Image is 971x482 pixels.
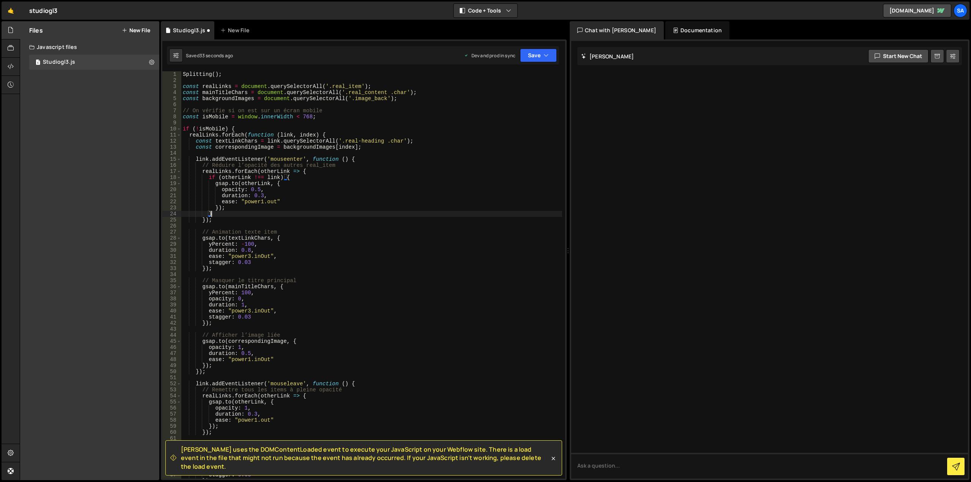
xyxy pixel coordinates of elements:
[162,253,181,259] div: 31
[43,59,75,66] div: Studiogl3.js
[162,102,181,108] div: 6
[220,27,252,34] div: New File
[162,296,181,302] div: 38
[162,168,181,174] div: 17
[162,332,181,338] div: 44
[162,320,181,326] div: 42
[162,326,181,332] div: 43
[162,387,181,393] div: 53
[454,4,517,17] button: Code + Tools
[162,241,181,247] div: 29
[162,393,181,399] div: 54
[162,429,181,435] div: 60
[162,199,181,205] div: 22
[520,49,557,62] button: Save
[162,187,181,193] div: 20
[162,460,181,466] div: 65
[162,472,181,478] div: 67
[200,52,233,59] div: 33 seconds ago
[162,405,181,411] div: 56
[162,144,181,150] div: 13
[665,21,729,39] div: Documentation
[162,211,181,217] div: 24
[162,369,181,375] div: 50
[162,314,181,320] div: 41
[181,445,550,471] span: [PERSON_NAME] uses the DOMContentLoaded event to execute your JavaScript on your Webflow site. Th...
[36,60,40,66] span: 1
[162,247,181,253] div: 30
[122,27,150,33] button: New File
[162,217,181,223] div: 25
[162,120,181,126] div: 9
[29,26,43,35] h2: Files
[464,52,515,59] div: Dev and prod in sync
[162,89,181,96] div: 4
[162,399,181,405] div: 55
[162,77,181,83] div: 2
[162,466,181,472] div: 66
[883,4,951,17] a: [DOMAIN_NAME]
[954,4,967,17] a: sa
[162,114,181,120] div: 8
[162,350,181,356] div: 47
[162,229,181,235] div: 27
[581,53,634,60] h2: [PERSON_NAME]
[29,6,57,15] div: studiogl3
[162,83,181,89] div: 3
[162,308,181,314] div: 40
[162,150,181,156] div: 14
[162,454,181,460] div: 64
[162,193,181,199] div: 21
[162,447,181,454] div: 63
[162,344,181,350] div: 46
[162,435,181,441] div: 61
[162,71,181,77] div: 1
[162,417,181,423] div: 58
[162,162,181,168] div: 16
[162,356,181,363] div: 48
[162,132,181,138] div: 11
[162,278,181,284] div: 35
[162,259,181,265] div: 32
[173,27,205,34] div: Studiogl3.js
[162,381,181,387] div: 52
[162,363,181,369] div: 49
[162,411,181,417] div: 57
[162,235,181,241] div: 28
[868,49,929,63] button: Start new chat
[570,21,664,39] div: Chat with [PERSON_NAME]
[162,174,181,181] div: 18
[162,375,181,381] div: 51
[162,205,181,211] div: 23
[186,52,233,59] div: Saved
[162,126,181,132] div: 10
[162,441,181,447] div: 62
[162,284,181,290] div: 36
[2,2,20,20] a: 🤙
[20,39,159,55] div: Javascript files
[162,302,181,308] div: 39
[162,96,181,102] div: 5
[162,138,181,144] div: 12
[162,272,181,278] div: 34
[162,423,181,429] div: 59
[162,181,181,187] div: 19
[162,338,181,344] div: 45
[162,108,181,114] div: 7
[162,223,181,229] div: 26
[29,55,159,70] div: 14867/38658.js
[162,290,181,296] div: 37
[162,265,181,272] div: 33
[162,156,181,162] div: 15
